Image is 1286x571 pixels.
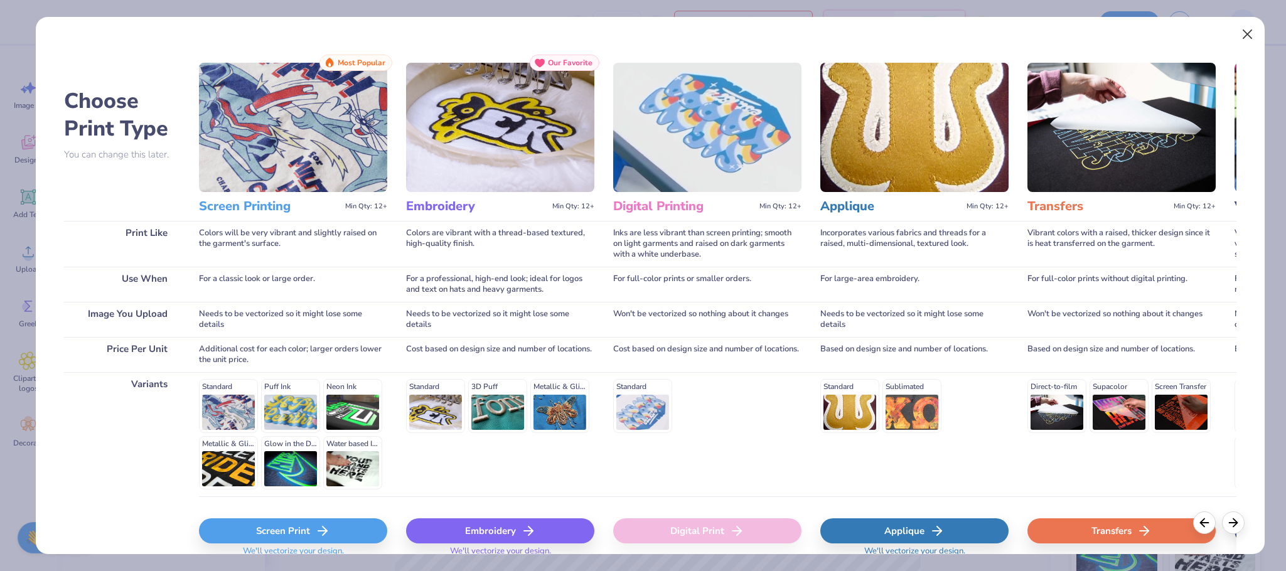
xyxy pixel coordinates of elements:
div: For large-area embroidery. [820,267,1009,302]
div: For a classic look or large order. [199,267,387,302]
div: Screen Print [199,518,387,543]
div: Cost based on design size and number of locations. [613,337,801,372]
div: For a professional, high-end look; ideal for logos and text on hats and heavy garments. [406,267,594,302]
span: Min Qty: 12+ [967,202,1009,211]
div: Based on design size and number of locations. [1027,337,1216,372]
div: Colors are vibrant with a thread-based textured, high-quality finish. [406,221,594,267]
div: Applique [820,518,1009,543]
h3: Applique [820,198,962,215]
div: Variants [64,372,180,496]
img: Applique [820,63,1009,192]
span: Min Qty: 12+ [552,202,594,211]
div: Won't be vectorized so nothing about it changes [613,302,801,337]
button: Close [1236,23,1260,46]
div: Price Per Unit [64,337,180,372]
div: Inks are less vibrant than screen printing; smooth on light garments and raised on dark garments ... [613,221,801,267]
p: You can change this later. [64,149,180,160]
div: Colors will be very vibrant and slightly raised on the garment's surface. [199,221,387,267]
span: Min Qty: 12+ [759,202,801,211]
span: We'll vectorize your design. [238,546,349,564]
span: Our Favorite [548,58,592,67]
img: Embroidery [406,63,594,192]
span: We'll vectorize your design. [859,546,970,564]
img: Digital Printing [613,63,801,192]
h2: Choose Print Type [64,87,180,142]
div: Embroidery [406,518,594,543]
h3: Digital Printing [613,198,754,215]
img: Transfers [1027,63,1216,192]
div: Cost based on design size and number of locations. [406,337,594,372]
div: Needs to be vectorized so it might lose some details [406,302,594,337]
div: Won't be vectorized so nothing about it changes [1027,302,1216,337]
h3: Embroidery [406,198,547,215]
span: Min Qty: 12+ [345,202,387,211]
div: For full-color prints or smaller orders. [613,267,801,302]
div: Needs to be vectorized so it might lose some details [199,302,387,337]
div: Print Like [64,221,180,267]
div: Digital Print [613,518,801,543]
h3: Screen Printing [199,198,340,215]
div: Vibrant colors with a raised, thicker design since it is heat transferred on the garment. [1027,221,1216,267]
div: Use When [64,267,180,302]
div: Based on design size and number of locations. [820,337,1009,372]
div: Incorporates various fabrics and threads for a raised, multi-dimensional, textured look. [820,221,1009,267]
div: For full-color prints without digital printing. [1027,267,1216,302]
span: We'll vectorize your design. [445,546,556,564]
div: Additional cost for each color; larger orders lower the unit price. [199,337,387,372]
span: Most Popular [338,58,385,67]
img: Screen Printing [199,63,387,192]
div: Image You Upload [64,302,180,337]
span: Min Qty: 12+ [1174,202,1216,211]
div: Needs to be vectorized so it might lose some details [820,302,1009,337]
h3: Transfers [1027,198,1169,215]
div: Transfers [1027,518,1216,543]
